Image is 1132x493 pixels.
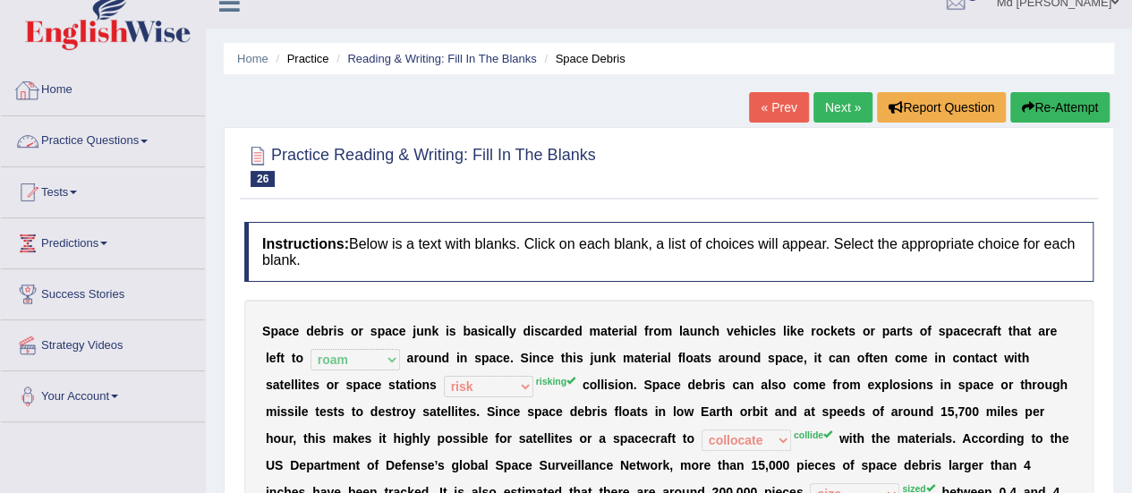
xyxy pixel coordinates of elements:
a: Practice Questions [1,116,205,161]
b: o [959,351,967,365]
b: s [430,378,437,392]
b: l [682,351,685,365]
b: S [520,351,528,365]
b: p [652,378,660,392]
b: n [918,378,926,392]
b: p [945,324,953,338]
b: a [979,351,986,365]
b: u [426,351,434,365]
b: i [787,324,790,338]
b: d [687,378,695,392]
b: c [895,351,902,365]
b: i [813,351,817,365]
b: i [623,324,626,338]
b: o [815,324,823,338]
b: s [576,351,583,365]
b: i [529,351,532,365]
b: o [863,324,871,338]
b: i [604,378,608,392]
b: e [314,324,321,338]
a: Your Account [1,371,205,416]
b: o [901,351,909,365]
b: e [819,378,826,392]
b: l [679,324,683,338]
a: Strategy Videos [1,320,205,365]
b: o [920,324,928,338]
b: s [370,324,378,338]
b: e [695,378,702,392]
b: i [940,378,943,392]
b: h [1021,351,1029,365]
b: e [796,324,804,338]
b: e [645,351,652,365]
b: a [361,378,368,392]
b: Instructions: [262,236,349,251]
a: Home [237,52,268,65]
b: d [306,324,314,338]
b: k [431,324,438,338]
b: c [789,351,796,365]
b: e [293,324,300,338]
b: r [413,351,418,365]
b: o [857,351,865,365]
b: i [748,324,752,338]
b: r [837,378,841,392]
b: o [351,324,359,338]
b: i [531,324,534,338]
b: j [590,351,593,365]
a: Predictions [1,218,205,263]
b: o [414,378,422,392]
b: t [975,351,979,365]
b: t [997,324,1001,338]
b: l [600,378,604,392]
b: a [889,324,897,338]
b: s [449,324,456,338]
b: a [548,324,555,338]
b: u [689,324,697,338]
b: t [844,324,848,338]
b: e [986,378,993,392]
b: t [406,378,411,392]
b: n [842,351,850,365]
b: s [719,378,726,392]
b: p [270,324,278,338]
b: l [597,378,600,392]
button: Report Question [877,92,1006,123]
b: f [992,324,997,338]
b: i [907,378,911,392]
b: v [727,324,734,338]
b: m [661,324,672,338]
b: e [374,378,381,392]
b: h [565,351,573,365]
b: r [334,378,338,392]
b: k [790,324,797,338]
b: c [793,378,800,392]
b: a [835,351,842,365]
b: c [540,351,547,365]
b: n [532,351,540,365]
b: c [705,324,712,338]
b: i [934,351,938,365]
b: e [734,324,741,338]
b: a [278,324,285,338]
b: t [279,378,284,392]
b: h [1012,324,1020,338]
b: t [1020,378,1025,392]
b: n [697,324,705,338]
b: s [939,324,946,338]
b: a [1020,324,1027,338]
b: l [502,324,506,338]
b: e [867,378,874,392]
b: e [503,351,510,365]
b: l [759,324,762,338]
b: s [900,378,907,392]
b: c [974,324,981,338]
b: s [345,378,353,392]
b: f [677,351,682,365]
a: Home [1,65,205,110]
b: r [652,351,657,365]
b: e [547,351,554,365]
b: r [618,324,623,338]
b: t [869,351,873,365]
b: r [897,324,901,338]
